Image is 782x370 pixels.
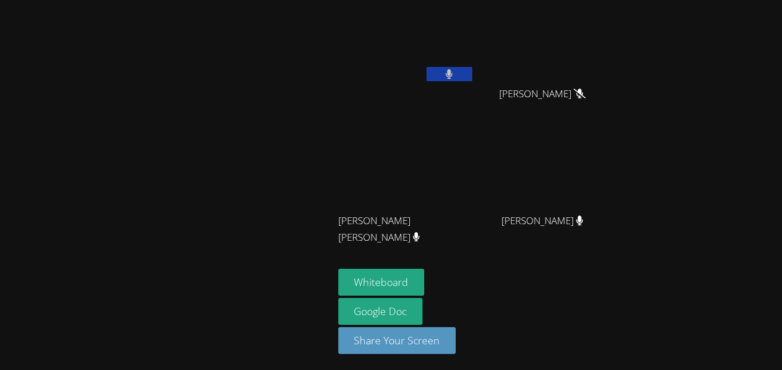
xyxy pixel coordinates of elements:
[338,327,456,354] button: Share Your Screen
[501,213,583,229] span: [PERSON_NAME]
[338,269,425,296] button: Whiteboard
[338,213,465,246] span: [PERSON_NAME] [PERSON_NAME]
[499,86,586,102] span: [PERSON_NAME]
[338,298,423,325] a: Google Doc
